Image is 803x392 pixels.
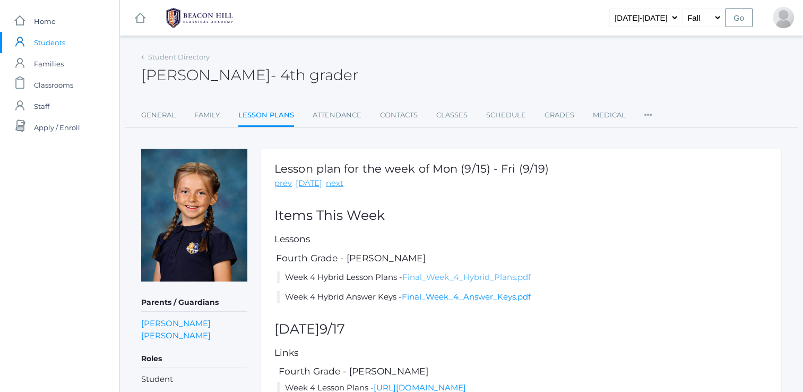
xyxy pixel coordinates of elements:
[402,272,531,282] a: Final_Week_4_Hybrid_Plans.pdf
[141,105,176,126] a: General
[194,105,220,126] a: Family
[274,177,292,190] a: prev
[141,373,247,386] li: Student
[402,292,531,302] a: Final_Week_4_Answer_Keys.pdf
[593,105,626,126] a: Medical
[313,105,361,126] a: Attendance
[148,53,210,61] a: Student Directory
[436,105,468,126] a: Classes
[141,149,247,282] img: Savannah Little
[296,177,322,190] a: [DATE]
[34,11,56,32] span: Home
[274,253,768,263] h5: Fourth Grade - [PERSON_NAME]
[486,105,526,126] a: Schedule
[141,329,211,342] a: [PERSON_NAME]
[274,208,768,223] h2: Items This Week
[34,117,80,138] span: Apply / Enroll
[141,350,247,368] h5: Roles
[725,8,753,27] input: Go
[34,53,64,74] span: Families
[545,105,574,126] a: Grades
[34,74,73,96] span: Classrooms
[34,96,49,117] span: Staff
[277,271,768,284] li: Week 4 Hybrid Lesson Plans -
[274,163,549,175] h1: Lesson plan for the week of Mon (9/15) - Fri (9/19)
[141,294,247,312] h5: Parents / Guardians
[141,67,358,83] h2: [PERSON_NAME]
[274,234,768,244] h5: Lessons
[380,105,418,126] a: Contacts
[320,321,345,337] span: 9/17
[277,367,768,377] h5: Fourth Grade - [PERSON_NAME]
[141,317,211,329] a: [PERSON_NAME]
[773,7,794,28] div: Alison Little
[238,105,294,127] a: Lesson Plans
[274,322,768,337] h2: [DATE]
[326,177,343,190] a: next
[34,32,65,53] span: Students
[160,5,239,31] img: BHCALogos-05-308ed15e86a5a0abce9b8dd61676a3503ac9727e845dece92d48e8588c001991.png
[271,66,358,84] span: - 4th grader
[274,348,768,358] h5: Links
[277,291,768,303] li: Week 4 Hybrid Answer Keys -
